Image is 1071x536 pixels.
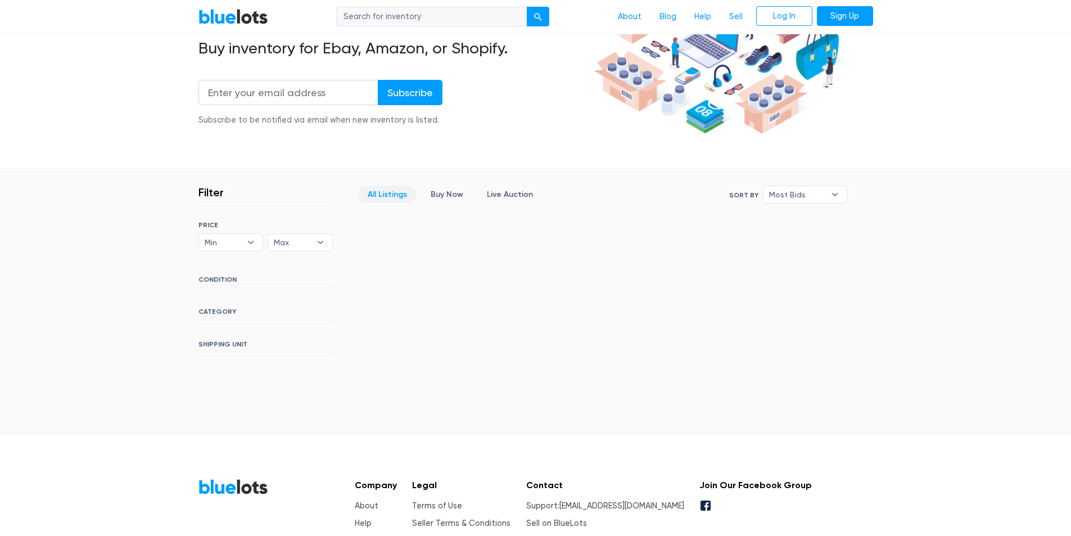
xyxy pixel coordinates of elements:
[239,234,263,251] b: ▾
[421,186,473,203] a: Buy Now
[205,234,242,251] span: Min
[336,7,527,27] input: Search for inventory
[198,8,268,25] a: BlueLots
[685,6,720,28] a: Help
[355,501,378,511] a: About
[756,6,812,26] a: Log In
[526,500,684,512] li: Support:
[198,39,590,58] h2: Buy inventory for Ebay, Amazon, or Shopify.
[769,186,825,203] span: Most Bids
[198,186,224,199] h3: Filter
[198,479,268,495] a: BlueLots
[355,480,397,490] h5: Company
[358,186,417,203] a: All Listings
[378,80,442,105] input: Subscribe
[412,480,510,490] h5: Legal
[817,6,873,26] a: Sign Up
[526,480,684,490] h5: Contact
[699,480,812,490] h5: Join Our Facebook Group
[650,6,685,28] a: Blog
[355,519,372,528] a: Help
[526,519,587,528] a: Sell on BlueLots
[309,234,332,251] b: ▾
[477,186,543,203] a: Live Auction
[559,501,684,511] a: [EMAIL_ADDRESS][DOMAIN_NAME]
[609,6,650,28] a: About
[729,190,758,200] label: Sort By
[412,519,510,528] a: Seller Terms & Conditions
[412,501,462,511] a: Terms of Use
[198,340,333,353] h6: SHIPPING UNIT
[198,114,442,127] div: Subscribe to be notified via email when new inventory is listed.
[198,80,378,105] input: Enter your email address
[198,276,333,288] h6: CONDITION
[274,234,311,251] span: Max
[823,186,847,203] b: ▾
[198,221,333,229] h6: PRICE
[198,308,333,320] h6: CATEGORY
[720,6,752,28] a: Sell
